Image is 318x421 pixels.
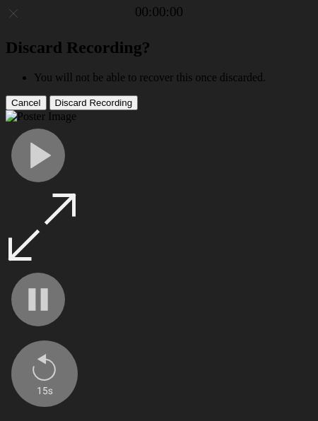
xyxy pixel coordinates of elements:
button: Cancel [6,95,47,110]
h2: Discard Recording? [6,38,312,57]
button: Discard Recording [49,95,139,110]
a: 00:00:00 [135,4,183,20]
img: Poster Image [6,110,76,123]
li: You will not be able to recover this once discarded. [34,71,312,84]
